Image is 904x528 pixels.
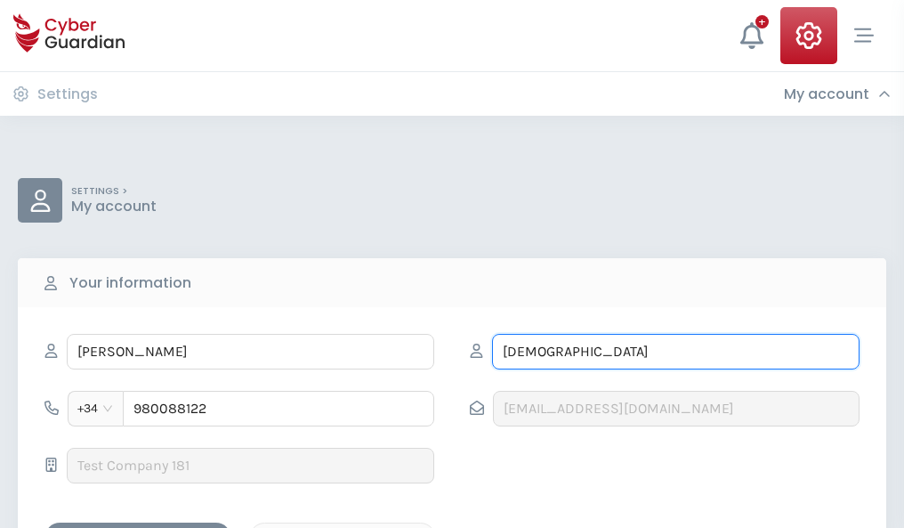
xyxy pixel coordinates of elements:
div: My account [784,85,891,103]
b: Your information [69,272,191,294]
p: SETTINGS > [71,185,157,198]
input: 612345678 [123,391,434,426]
h3: My account [784,85,869,103]
h3: Settings [37,85,98,103]
div: + [755,15,769,28]
p: My account [71,198,157,215]
span: +34 [77,395,114,422]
